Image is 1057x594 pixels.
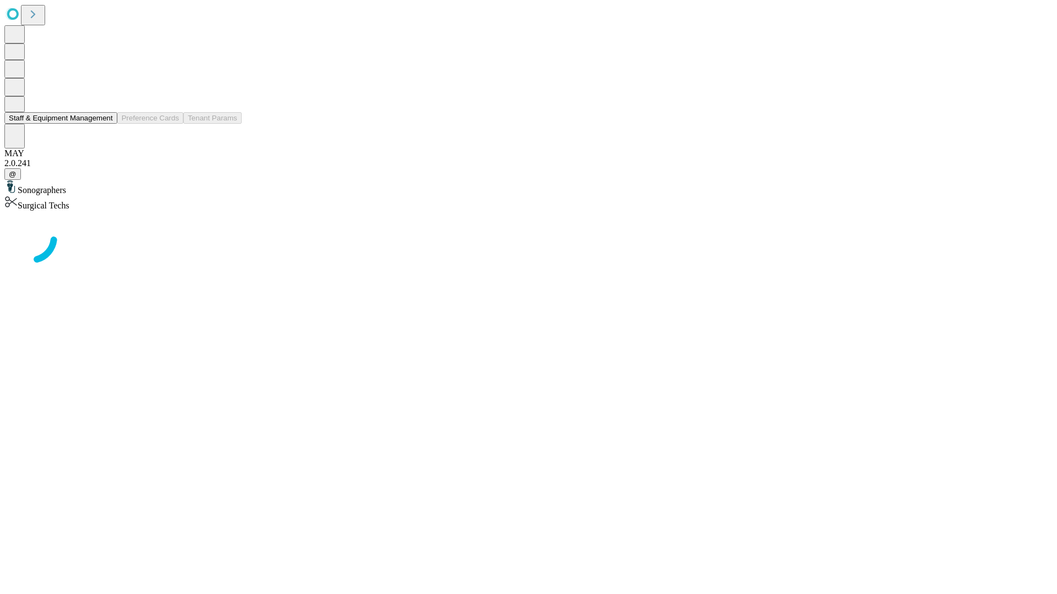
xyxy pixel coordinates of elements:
[4,112,117,124] button: Staff & Equipment Management
[183,112,242,124] button: Tenant Params
[117,112,183,124] button: Preference Cards
[4,195,1053,211] div: Surgical Techs
[9,170,17,178] span: @
[4,168,21,180] button: @
[4,148,1053,158] div: MAY
[4,158,1053,168] div: 2.0.241
[4,180,1053,195] div: Sonographers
